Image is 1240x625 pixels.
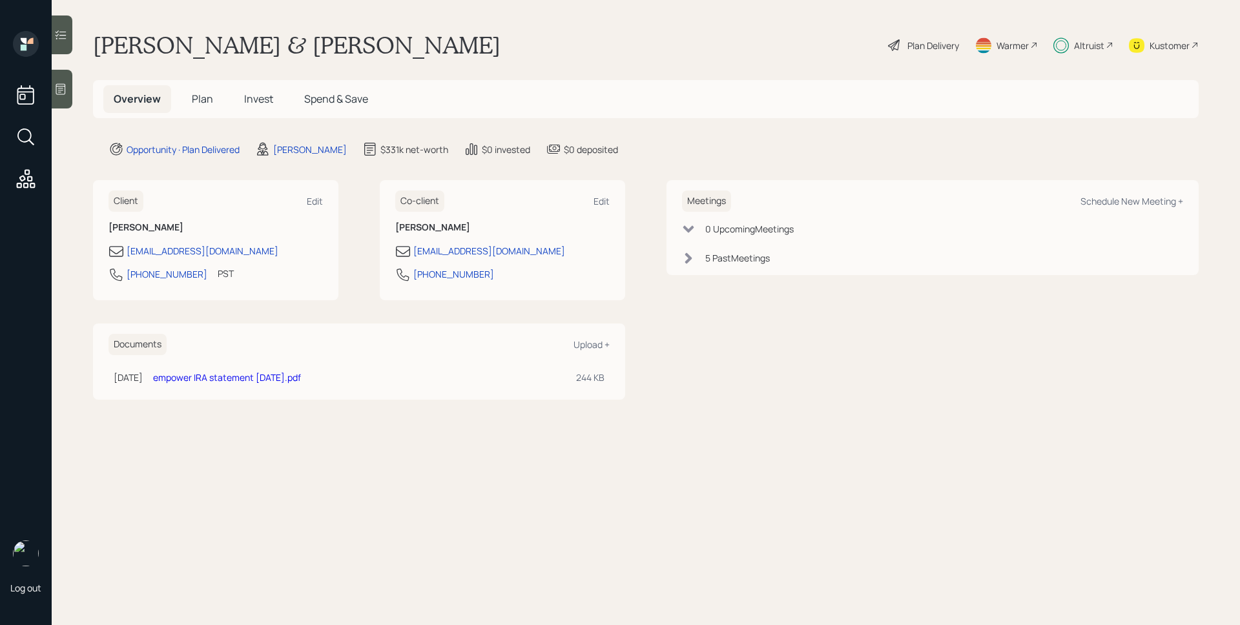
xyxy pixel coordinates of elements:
[576,371,604,384] div: 244 KB
[244,92,273,106] span: Invest
[192,92,213,106] span: Plan
[1150,39,1190,52] div: Kustomer
[564,143,618,156] div: $0 deposited
[705,222,794,236] div: 0 Upcoming Meeting s
[395,190,444,212] h6: Co-client
[10,582,41,594] div: Log out
[307,195,323,207] div: Edit
[13,540,39,566] img: james-distasi-headshot.png
[108,190,143,212] h6: Client
[108,334,167,355] h6: Documents
[395,222,610,233] h6: [PERSON_NAME]
[482,143,530,156] div: $0 invested
[705,251,770,265] div: 5 Past Meeting s
[1080,195,1183,207] div: Schedule New Meeting +
[127,267,207,281] div: [PHONE_NUMBER]
[273,143,347,156] div: [PERSON_NAME]
[413,244,565,258] div: [EMAIL_ADDRESS][DOMAIN_NAME]
[127,244,278,258] div: [EMAIL_ADDRESS][DOMAIN_NAME]
[573,338,610,351] div: Upload +
[127,143,240,156] div: Opportunity · Plan Delivered
[594,195,610,207] div: Edit
[413,267,494,281] div: [PHONE_NUMBER]
[304,92,368,106] span: Spend & Save
[907,39,959,52] div: Plan Delivery
[114,371,143,384] div: [DATE]
[108,222,323,233] h6: [PERSON_NAME]
[93,31,501,59] h1: [PERSON_NAME] & [PERSON_NAME]
[218,267,234,280] div: PST
[997,39,1029,52] div: Warmer
[153,371,301,384] a: empower IRA statement [DATE].pdf
[1074,39,1104,52] div: Altruist
[682,190,731,212] h6: Meetings
[114,92,161,106] span: Overview
[380,143,448,156] div: $331k net-worth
